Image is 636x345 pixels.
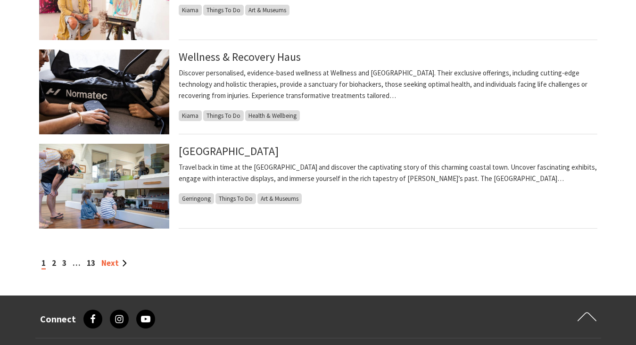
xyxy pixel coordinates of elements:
[39,144,169,229] img: Two children looking at models of buildings with their parents looking on.
[52,258,56,268] a: 2
[40,313,76,325] h3: Connect
[179,193,214,204] span: Gerringong
[257,193,302,204] span: Art & Museums
[87,258,95,268] a: 13
[203,110,244,121] span: Things To Do
[41,258,46,270] span: 1
[179,67,597,101] p: Discover personalised, evidence-based wellness at Wellness and [GEOGRAPHIC_DATA]. Their exclusive...
[73,258,81,268] span: …
[245,110,300,121] span: Health & Wellbeing
[62,258,66,268] a: 3
[245,5,289,16] span: Art & Museums
[39,49,169,134] img: Normatec Boots
[179,162,597,184] p: Travel back in time at the [GEOGRAPHIC_DATA] and discover the captivating story of this charming ...
[179,110,202,121] span: Kiama
[179,5,202,16] span: Kiama
[179,49,301,64] a: Wellness & Recovery Haus
[215,193,256,204] span: Things To Do
[179,144,279,158] a: [GEOGRAPHIC_DATA]
[101,258,127,268] a: Next
[203,5,244,16] span: Things To Do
